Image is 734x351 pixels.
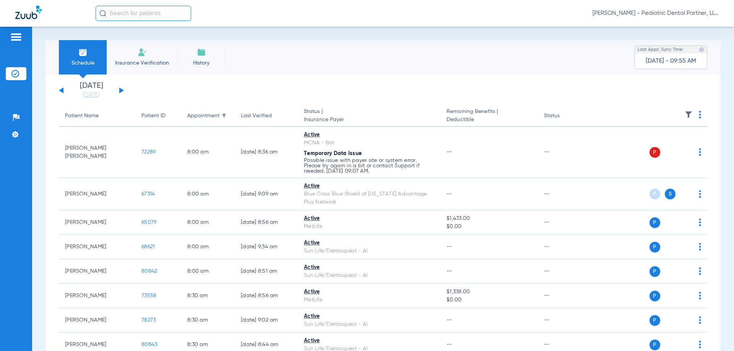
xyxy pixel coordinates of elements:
[699,190,701,198] img: group-dot-blue.svg
[304,158,434,174] p: Possible issue with payer site or system error. Please try again in a bit or contact Support if n...
[696,314,734,351] iframe: Chat Widget
[650,147,660,158] span: P
[699,218,701,226] img: group-dot-blue.svg
[241,112,292,120] div: Last Verified
[650,189,660,199] span: P
[304,182,434,190] div: Active
[538,178,589,210] td: --
[141,293,156,298] span: 73558
[10,32,22,42] img: hamburger-icon
[181,210,235,235] td: 8:00 AM
[650,242,660,252] span: P
[304,337,434,345] div: Active
[538,284,589,308] td: --
[646,57,696,65] span: [DATE] - 09:55 AM
[138,48,147,57] img: Manual Insurance Verification
[235,235,298,259] td: [DATE] 9:34 AM
[304,223,434,231] div: MetLife
[15,6,42,19] img: Zuub Logo
[699,267,701,275] img: group-dot-blue.svg
[304,312,434,320] div: Active
[682,190,689,198] img: x.svg
[699,47,704,52] img: last sync help info
[538,308,589,333] td: --
[304,190,434,206] div: Blue Cross Blue Shield of [US_STATE] Advantage Plus Network
[235,127,298,178] td: [DATE] 8:36 AM
[235,259,298,284] td: [DATE] 8:51 AM
[96,6,191,21] input: Search for patients
[59,210,135,235] td: [PERSON_NAME]
[304,320,434,328] div: Sun Life/Dentaquest - AI
[304,296,434,304] div: MetLife
[650,266,660,277] span: P
[447,215,531,223] span: $1,433.00
[682,267,689,275] img: x.svg
[181,127,235,178] td: 8:00 AM
[538,210,589,235] td: --
[538,235,589,259] td: --
[235,308,298,333] td: [DATE] 9:02 AM
[447,342,452,347] span: --
[141,317,156,323] span: 78273
[181,235,235,259] td: 8:00 AM
[304,116,434,124] span: Insurance Payer
[235,284,298,308] td: [DATE] 8:56 AM
[447,223,531,231] span: $0.00
[59,127,135,178] td: [PERSON_NAME] [PERSON_NAME]
[304,215,434,223] div: Active
[141,191,155,197] span: 67314
[65,112,129,120] div: Patient Name
[298,105,440,127] th: Status |
[447,244,452,249] span: --
[68,91,114,99] a: [DATE]
[685,111,692,118] img: filter.svg
[78,48,88,57] img: Schedule
[447,317,452,323] span: --
[699,243,701,251] img: group-dot-blue.svg
[141,112,166,120] div: Patient ID
[304,151,362,156] span: Temporary Data Issue
[699,292,701,299] img: group-dot-blue.svg
[650,315,660,326] span: P
[304,272,434,280] div: Sun Life/Dentaquest - AI
[447,296,531,304] span: $0.00
[141,342,157,347] span: 80843
[538,127,589,178] td: --
[59,235,135,259] td: [PERSON_NAME]
[235,210,298,235] td: [DATE] 8:56 AM
[141,244,155,249] span: 68621
[650,340,660,350] span: P
[197,48,206,57] img: History
[304,247,434,255] div: Sun Life/Dentaquest - AI
[682,316,689,324] img: x.svg
[638,46,684,53] span: Last Appt. Sync Time:
[183,59,219,67] span: History
[181,178,235,210] td: 8:00 AM
[447,269,452,274] span: --
[682,243,689,251] img: x.svg
[538,105,589,127] th: Status
[447,149,452,155] span: --
[141,269,157,274] span: 80842
[235,178,298,210] td: [DATE] 9:09 AM
[304,288,434,296] div: Active
[699,148,701,156] img: group-dot-blue.svg
[682,148,689,156] img: x.svg
[187,112,229,120] div: Appointment
[650,291,660,301] span: P
[447,191,452,197] span: --
[447,116,531,124] span: Deductible
[65,112,99,120] div: Patient Name
[538,259,589,284] td: --
[187,112,219,120] div: Appointment
[65,59,101,67] span: Schedule
[59,308,135,333] td: [PERSON_NAME]
[141,149,156,155] span: 72289
[141,112,175,120] div: Patient ID
[112,59,172,67] span: Insurance Verification
[440,105,538,127] th: Remaining Benefits |
[682,292,689,299] img: x.svg
[181,308,235,333] td: 8:30 AM
[59,284,135,308] td: [PERSON_NAME]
